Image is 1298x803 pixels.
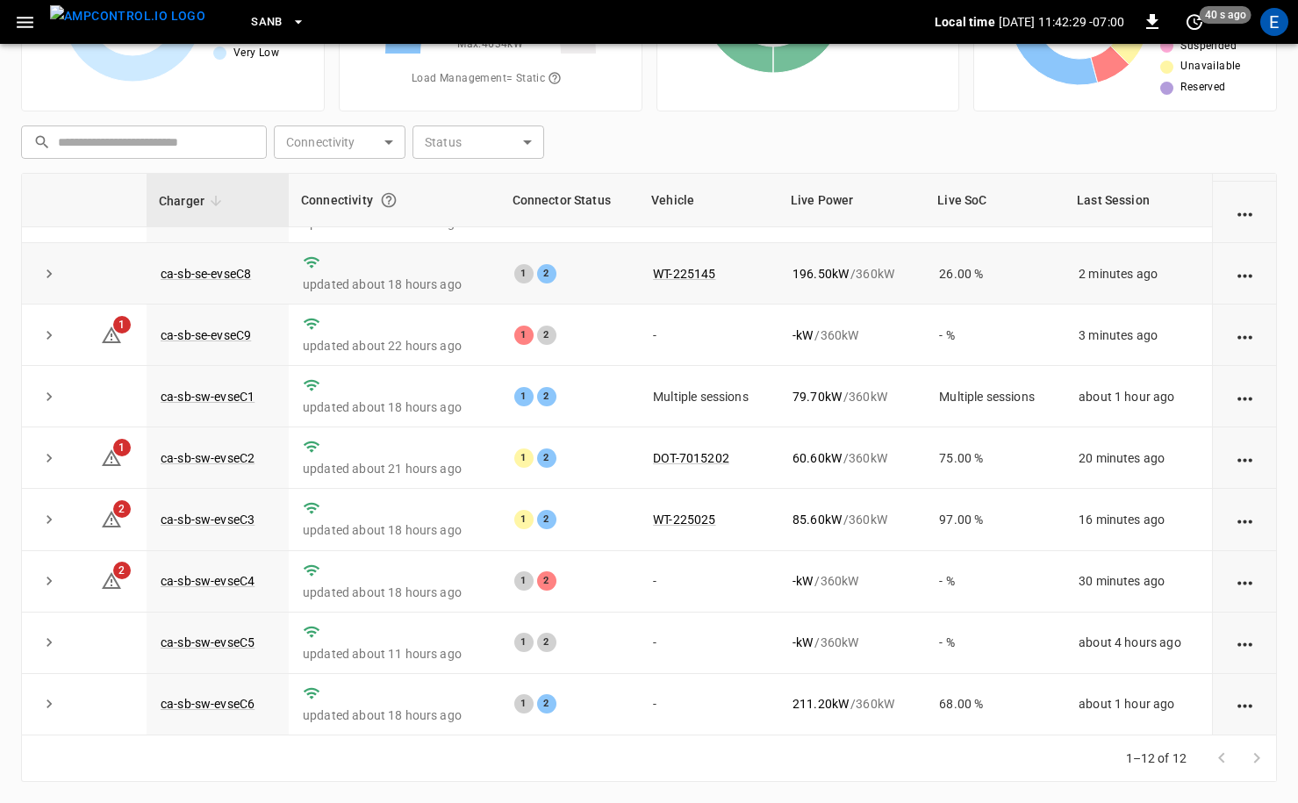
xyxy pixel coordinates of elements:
a: ca-sb-sw-evseC5 [161,635,255,649]
a: ca-sb-sw-evseC2 [161,451,255,465]
td: 3 minutes ago [1065,305,1212,366]
p: updated about 18 hours ago [303,706,486,724]
td: 2 minutes ago [1065,243,1212,305]
p: 211.20 kW [792,695,849,713]
span: Load Management = Static [412,64,569,94]
td: - [639,305,778,366]
span: Suspended [1180,38,1237,55]
div: / 360 kW [792,326,911,344]
td: 30 minutes ago [1065,551,1212,613]
div: 2 [537,510,556,529]
th: Last Session [1065,174,1212,227]
td: 75.00 % [925,427,1065,489]
div: action cell options [1234,511,1256,528]
a: ca-sb-se-evseC9 [161,328,251,342]
div: / 360 kW [792,265,911,283]
div: Connectivity [301,184,488,216]
div: 1 [514,571,534,591]
p: - kW [792,634,813,651]
div: action cell options [1234,204,1256,221]
div: / 360 kW [792,388,911,405]
div: 1 [514,264,534,283]
div: 1 [514,326,534,345]
a: WT-225025 [653,513,715,527]
div: 2 [537,571,556,591]
a: ca-sb-sw-evseC6 [161,697,255,711]
button: expand row [36,629,62,656]
button: expand row [36,568,62,594]
span: SanB [251,12,283,32]
button: The system is using AmpEdge-configured limits for static load managment. Depending on your config... [541,64,569,94]
button: Connection between the charger and our software. [373,184,405,216]
div: / 360 kW [792,449,911,467]
p: 196.50 kW [792,265,849,283]
p: updated about 18 hours ago [303,398,486,416]
td: - % [925,613,1065,674]
div: / 360 kW [792,695,911,713]
div: action cell options [1234,695,1256,713]
td: - % [925,551,1065,613]
span: 1 [113,439,131,456]
td: about 1 hour ago [1065,674,1212,735]
div: 2 [537,264,556,283]
td: Multiple sessions [639,366,778,427]
span: 2 [113,500,131,518]
span: Unavailable [1180,58,1240,75]
div: 1 [514,448,534,468]
p: 79.70 kW [792,388,842,405]
button: SanB [244,5,312,39]
button: expand row [36,506,62,533]
a: ca-sb-sw-evseC4 [161,574,255,588]
a: 2 [101,512,122,526]
button: expand row [36,322,62,348]
div: / 360 kW [792,572,911,590]
th: Live SoC [925,174,1065,227]
a: ca-sb-se-evseC8 [161,267,251,281]
span: 1 [113,316,131,333]
td: Multiple sessions [925,366,1065,427]
p: Local time [935,13,995,31]
div: action cell options [1234,634,1256,651]
button: expand row [36,261,62,287]
span: Reserved [1180,79,1225,97]
td: about 1 hour ago [1065,366,1212,427]
div: / 360 kW [792,511,911,528]
p: - kW [792,326,813,344]
p: updated about 11 hours ago [303,645,486,663]
a: 2 [101,573,122,587]
p: updated about 18 hours ago [303,584,486,601]
button: expand row [36,384,62,410]
div: / 360 kW [792,634,911,651]
div: 2 [537,326,556,345]
p: 1–12 of 12 [1126,749,1187,767]
p: updated about 18 hours ago [303,276,486,293]
span: Very Low [233,45,279,62]
td: - [639,674,778,735]
a: WT-225145 [653,267,715,281]
div: 2 [537,694,556,713]
button: set refresh interval [1180,8,1208,36]
div: 1 [514,694,534,713]
td: 20 minutes ago [1065,427,1212,489]
img: ampcontrol.io logo [50,5,205,27]
td: 16 minutes ago [1065,489,1212,550]
div: 2 [537,633,556,652]
p: 60.60 kW [792,449,842,467]
div: 1 [514,633,534,652]
div: profile-icon [1260,8,1288,36]
span: 2 [113,562,131,579]
div: action cell options [1234,326,1256,344]
button: expand row [36,691,62,717]
th: Live Power [778,174,925,227]
p: updated about 18 hours ago [303,521,486,539]
span: Charger [159,190,227,212]
p: updated about 22 hours ago [303,337,486,355]
td: - % [925,305,1065,366]
td: about 4 hours ago [1065,613,1212,674]
div: 1 [514,387,534,406]
p: updated about 21 hours ago [303,460,486,477]
a: ca-sb-sw-evseC1 [161,390,255,404]
a: 1 [101,450,122,464]
a: DOT-7015202 [653,451,729,465]
td: - [639,613,778,674]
